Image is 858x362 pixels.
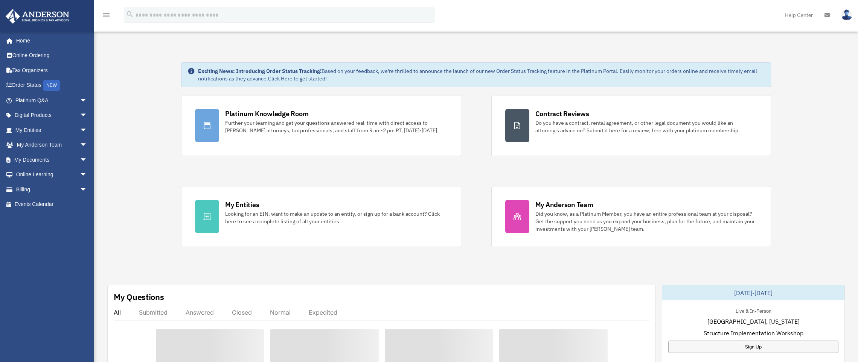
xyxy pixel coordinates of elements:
[5,108,99,123] a: Digital Productsarrow_drop_down
[707,317,800,326] span: [GEOGRAPHIC_DATA], [US_STATE]
[268,75,327,82] a: Click Here to get started!
[198,68,322,74] strong: Exciting News: Introducing Order Status Tracking!
[80,93,95,108] span: arrow_drop_down
[43,80,60,91] div: NEW
[181,95,461,156] a: Platinum Knowledge Room Further your learning and get your questions answered real-time with dire...
[730,306,777,314] div: Live & In-Person
[80,108,95,123] span: arrow_drop_down
[181,186,461,247] a: My Entities Looking for an EIN, want to make an update to an entity, or sign up for a bank accoun...
[5,93,99,108] a: Platinum Q&Aarrow_drop_down
[5,182,99,197] a: Billingarrow_drop_down
[5,167,99,182] a: Online Learningarrow_drop_down
[186,309,214,316] div: Answered
[491,95,771,156] a: Contract Reviews Do you have a contract, rental agreement, or other legal document you would like...
[126,10,134,18] i: search
[535,210,757,233] div: Did you know, as a Platinum Member, you have an entire professional team at your disposal? Get th...
[5,138,99,153] a: My Anderson Teamarrow_drop_down
[270,309,291,316] div: Normal
[80,138,95,153] span: arrow_drop_down
[5,33,95,48] a: Home
[80,182,95,197] span: arrow_drop_down
[80,123,95,138] span: arrow_drop_down
[102,11,111,20] i: menu
[535,109,589,118] div: Contract Reviews
[80,152,95,168] span: arrow_drop_down
[5,78,99,93] a: Order StatusNEW
[102,13,111,20] a: menu
[5,197,99,212] a: Events Calendar
[225,119,447,134] div: Further your learning and get your questions answered real-time with direct access to [PERSON_NAM...
[80,167,95,183] span: arrow_drop_down
[139,309,168,316] div: Submitted
[198,67,765,82] div: Based on your feedback, we're thrilled to announce the launch of our new Order Status Tracking fe...
[535,119,757,134] div: Do you have a contract, rental agreement, or other legal document you would like an attorney's ad...
[232,309,252,316] div: Closed
[5,123,99,138] a: My Entitiesarrow_drop_down
[3,9,72,24] img: Anderson Advisors Platinum Portal
[662,285,844,300] div: [DATE]-[DATE]
[225,200,259,209] div: My Entities
[841,9,852,20] img: User Pic
[704,329,803,338] span: Structure Implementation Workshop
[114,309,121,316] div: All
[5,63,99,78] a: Tax Organizers
[5,152,99,167] a: My Documentsarrow_drop_down
[309,309,337,316] div: Expedited
[5,48,99,63] a: Online Ordering
[535,200,593,209] div: My Anderson Team
[491,186,771,247] a: My Anderson Team Did you know, as a Platinum Member, you have an entire professional team at your...
[114,291,164,303] div: My Questions
[225,109,309,118] div: Platinum Knowledge Room
[225,210,447,225] div: Looking for an EIN, want to make an update to an entity, or sign up for a bank account? Click her...
[668,341,838,353] a: Sign Up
